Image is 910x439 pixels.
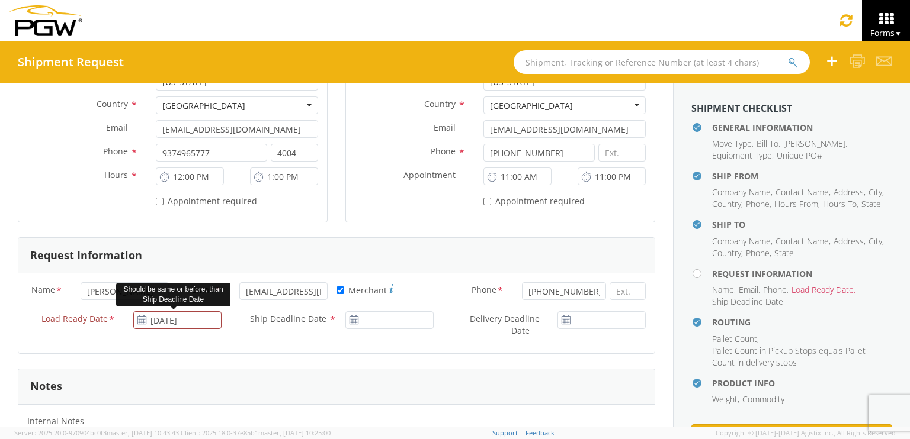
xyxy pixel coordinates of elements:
span: Hours From [774,198,818,209]
span: Pallet Count [712,333,757,344]
span: Phone [746,247,770,259]
input: Ext. [610,282,646,300]
span: [PERSON_NAME] [783,138,845,149]
input: Merchant [337,286,344,294]
li: , [712,235,773,247]
span: Forms [870,27,902,38]
li: , [774,198,820,210]
span: Country [712,198,741,209]
span: Contact Name [776,186,829,198]
li: , [746,198,771,210]
span: City [869,186,882,198]
li: , [739,284,760,296]
span: master, [DATE] 10:43:43 [107,428,179,437]
span: Phone [103,146,128,157]
span: Bill To [757,138,778,149]
li: , [783,138,847,150]
input: Shipment, Tracking or Reference Number (at least 4 chars) [514,50,810,74]
li: , [712,393,739,405]
li: , [712,284,736,296]
span: State [861,198,881,209]
span: Load Ready Date [41,313,108,327]
h4: Ship To [712,220,892,229]
div: [GEOGRAPHIC_DATA] [490,100,573,112]
span: Pallet Count in Pickup Stops equals Pallet Count in delivery stops [712,345,866,368]
span: Equipment Type [712,150,772,161]
li: , [776,186,831,198]
li: , [792,284,855,296]
li: , [869,235,884,247]
span: Ship Deadline Date [712,296,783,307]
span: Email [106,122,128,133]
li: , [712,333,759,345]
span: Country [424,98,456,109]
span: Load Ready Date [792,284,854,295]
span: Unique PO# [777,150,822,161]
li: , [869,186,884,198]
span: City [869,235,882,247]
span: - [565,169,568,180]
span: Phone [746,198,770,209]
li: , [776,235,831,247]
span: Phone [431,146,456,157]
li: , [823,198,858,210]
input: Ext. [598,144,646,162]
span: Hours [104,169,128,180]
h3: Notes [30,380,62,392]
span: - [237,169,240,180]
div: [GEOGRAPHIC_DATA] [162,100,245,112]
input: Appointment required [156,198,164,205]
h4: Ship From [712,172,892,180]
span: Email [434,122,456,133]
h4: Shipment Request [18,56,124,69]
span: Company Name [712,186,771,198]
span: Phone [763,284,787,295]
a: Feedback [526,428,555,437]
li: , [763,284,789,296]
li: , [712,150,774,162]
span: Contact Name [776,235,829,247]
span: Country [712,247,741,259]
li: , [757,138,780,150]
span: Hours To [823,198,857,209]
h4: General Information [712,123,892,132]
span: Email [739,284,758,295]
span: Address [834,235,864,247]
span: Server: 2025.20.0-970904bc0f3 [14,428,179,437]
li: , [712,198,743,210]
h4: Product Info [712,379,892,388]
span: Ship Deadline Date [250,313,326,324]
span: Phone [472,284,496,298]
span: Weight [712,393,738,405]
li: , [746,247,771,259]
span: master, [DATE] 10:25:00 [258,428,331,437]
input: Appointment required [483,198,491,205]
span: Internal Notes [27,415,84,427]
span: Copyright © [DATE]-[DATE] Agistix Inc., All Rights Reserved [716,428,896,438]
label: Appointment required [156,193,259,207]
img: pgw-form-logo-1aaa8060b1cc70fad034.png [9,5,82,36]
span: Appointment [403,169,456,180]
a: Support [492,428,518,437]
span: ▼ [895,28,902,38]
div: Should be same or before, than Ship Deadline Date [116,283,230,306]
li: , [712,138,754,150]
label: Merchant [337,282,393,296]
li: , [712,247,743,259]
h4: Request Information [712,269,892,278]
span: Country [97,98,128,109]
span: State [774,247,794,259]
h4: Routing [712,318,892,327]
span: Delivery Deadline Date [470,313,540,336]
li: , [834,235,866,247]
span: Commodity [742,393,784,405]
span: Client: 2025.18.0-37e85b1 [181,428,331,437]
span: Name [712,284,734,295]
label: Appointment required [483,193,587,207]
span: Name [31,284,55,298]
li: , [712,186,773,198]
span: Move Type [712,138,752,149]
input: Ext. [271,144,318,162]
strong: Shipment Checklist [691,102,792,115]
h3: Request Information [30,250,142,262]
